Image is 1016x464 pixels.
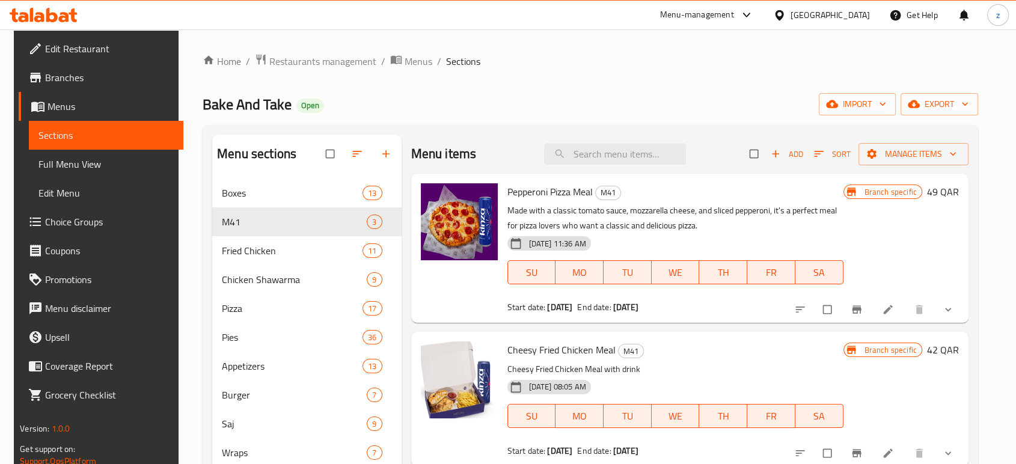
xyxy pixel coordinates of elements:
span: 36 [363,332,381,343]
span: Coupons [45,243,174,258]
div: Burger7 [212,380,401,409]
span: M41 [619,344,643,358]
span: Bake And Take [203,91,292,118]
button: TH [699,260,747,284]
span: Sections [38,128,174,142]
p: Cheesy Fried Chicken Meal with drink [507,362,843,377]
button: export [901,93,978,115]
span: Select to update [816,298,841,321]
span: End date: [577,443,611,459]
span: Edit Restaurant [45,41,174,56]
h6: 42 QAR [927,341,959,358]
span: Saj [222,417,367,431]
nav: breadcrumb [203,53,978,69]
a: Menu disclaimer [19,294,183,323]
span: 7 [367,389,381,401]
span: Sections [446,54,480,69]
span: WE [656,264,695,281]
div: Boxes13 [212,179,401,207]
button: TU [604,404,652,428]
button: sort-choices [787,296,816,323]
span: Appetizers [222,359,363,373]
span: MO [560,408,599,425]
div: items [367,215,382,229]
span: Add item [768,145,806,163]
div: items [367,388,382,402]
div: [GEOGRAPHIC_DATA] [791,8,870,22]
span: SU [513,264,551,281]
img: Cheesy Fried Chicken Meal [421,341,498,418]
span: 9 [367,274,381,285]
button: Sort [811,145,854,163]
span: M41 [222,215,367,229]
span: Open [296,100,324,111]
div: M41 [618,344,644,358]
svg: Show Choices [942,447,954,459]
span: SA [800,408,839,425]
img: Pepperoni Pizza Meal [421,183,498,260]
li: / [246,54,250,69]
div: Menu-management [660,8,734,22]
span: Wraps [222,445,367,460]
div: M413 [212,207,401,236]
button: Add [768,145,806,163]
span: Start date: [507,299,546,315]
span: TH [704,408,742,425]
span: 7 [367,447,381,459]
span: Add [771,147,803,161]
div: Appetizers13 [212,352,401,380]
li: / [437,54,441,69]
span: z [996,8,1000,22]
b: [DATE] [613,299,638,315]
a: Promotions [19,265,183,294]
span: TU [608,408,647,425]
span: M41 [596,186,620,200]
a: Coupons [19,236,183,265]
div: items [363,301,382,316]
div: Pies36 [212,323,401,352]
a: Upsell [19,323,183,352]
b: [DATE] [613,443,638,459]
button: import [819,93,896,115]
span: 1.0.0 [52,421,70,436]
span: Upsell [45,330,174,344]
button: FR [747,404,795,428]
button: delete [906,296,935,323]
button: Branch-specific-item [843,296,872,323]
span: Version: [20,421,49,436]
div: Fried Chicken [222,243,363,258]
div: items [363,359,382,373]
span: Manage items [868,147,959,162]
a: Edit Restaurant [19,34,183,63]
span: MO [560,264,599,281]
span: import [828,97,886,112]
b: [DATE] [547,443,572,459]
span: Burger [222,388,367,402]
div: Fried Chicken11 [212,236,401,265]
div: Chicken Shawarma [222,272,367,287]
span: 3 [367,216,381,228]
a: Full Menu View [29,150,183,179]
span: SA [800,264,839,281]
div: items [367,417,382,431]
div: Pizza17 [212,294,401,323]
button: SU [507,260,556,284]
div: items [367,272,382,287]
h2: Menu items [411,145,477,163]
a: Edit menu item [882,304,896,316]
button: Manage items [858,143,969,165]
span: 13 [363,188,381,199]
svg: Show Choices [942,304,954,316]
a: Choice Groups [19,207,183,236]
div: Chicken Shawarma9 [212,265,401,294]
span: Restaurants management [269,54,376,69]
span: Grocery Checklist [45,388,174,402]
div: items [363,330,382,344]
div: Open [296,99,324,113]
span: SU [513,408,551,425]
span: Start date: [507,443,546,459]
div: items [363,243,382,258]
